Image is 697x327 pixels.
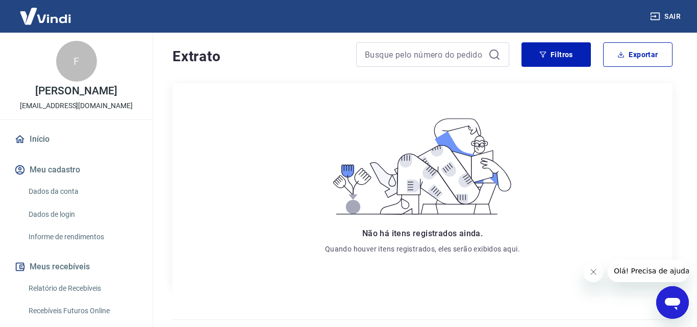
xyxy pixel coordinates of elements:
[35,86,117,96] p: [PERSON_NAME]
[362,229,483,238] span: Não há itens registrados ainda.
[12,256,140,278] button: Meus recebíveis
[325,244,520,254] p: Quando houver itens registrados, eles serão exibidos aqui.
[603,42,673,67] button: Exportar
[583,262,604,282] iframe: Fechar mensagem
[608,260,689,282] iframe: Mensagem da empresa
[24,227,140,247] a: Informe de rendimentos
[12,128,140,150] a: Início
[20,100,133,111] p: [EMAIL_ADDRESS][DOMAIN_NAME]
[656,286,689,319] iframe: Botão para abrir a janela de mensagens
[172,46,344,67] h4: Extrato
[12,159,140,181] button: Meu cadastro
[6,7,86,15] span: Olá! Precisa de ajuda?
[521,42,591,67] button: Filtros
[24,204,140,225] a: Dados de login
[56,41,97,82] div: F
[24,181,140,202] a: Dados da conta
[12,1,79,32] img: Vindi
[24,300,140,321] a: Recebíveis Futuros Online
[648,7,685,26] button: Sair
[24,278,140,299] a: Relatório de Recebíveis
[365,47,484,62] input: Busque pelo número do pedido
